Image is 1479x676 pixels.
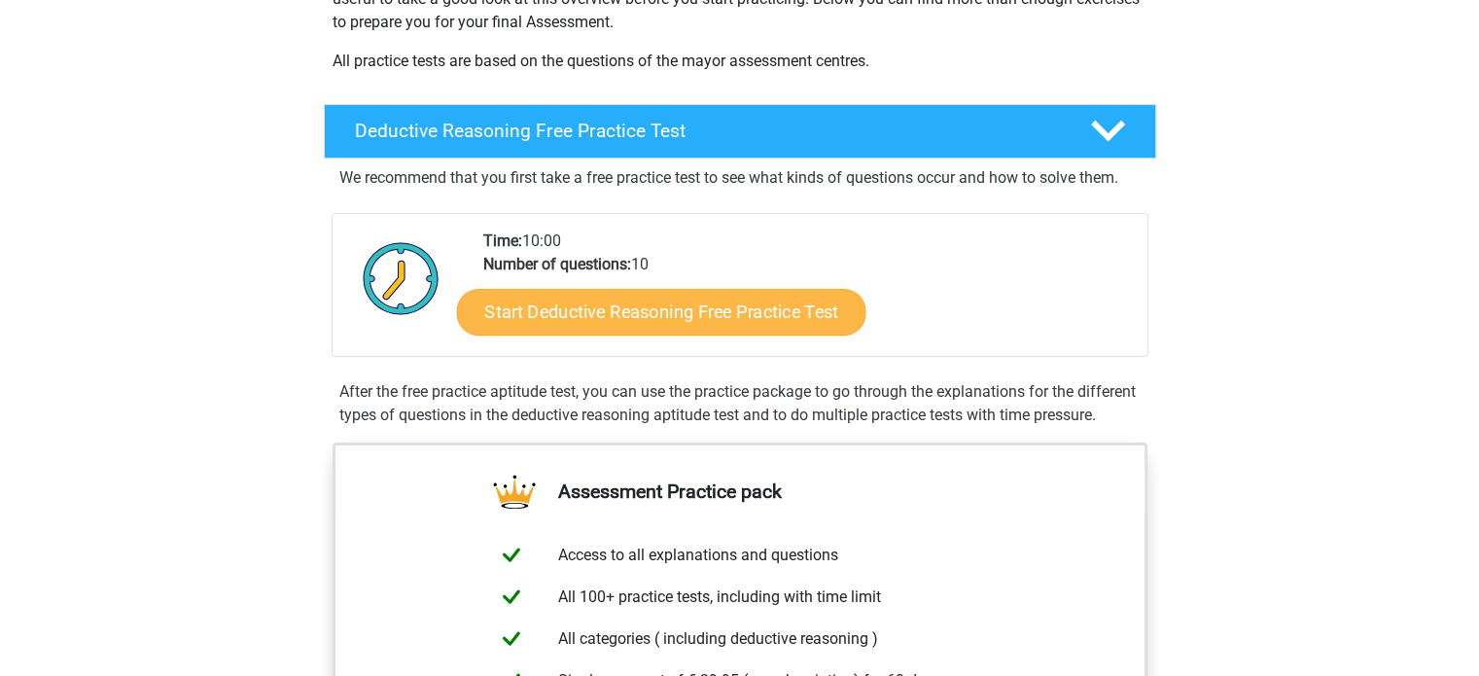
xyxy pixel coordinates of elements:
[483,231,522,250] b: Time:
[483,255,631,273] b: Number of questions:
[339,166,1141,190] p: We recommend that you first take a free practice test to see what kinds of questions occur and ho...
[469,230,1146,356] div: 10:00 10
[316,104,1164,159] a: Deductive Reasoning Free Practice Test
[355,120,1059,142] h4: Deductive Reasoning Free Practice Test
[333,50,1147,73] p: All practice tests are based on the questions of the mayor assessment centres.
[332,380,1148,427] div: After the free practice aptitude test, you can use the practice package to go through the explana...
[352,230,450,327] img: Clock
[456,288,865,335] a: Start Deductive Reasoning Free Practice Test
